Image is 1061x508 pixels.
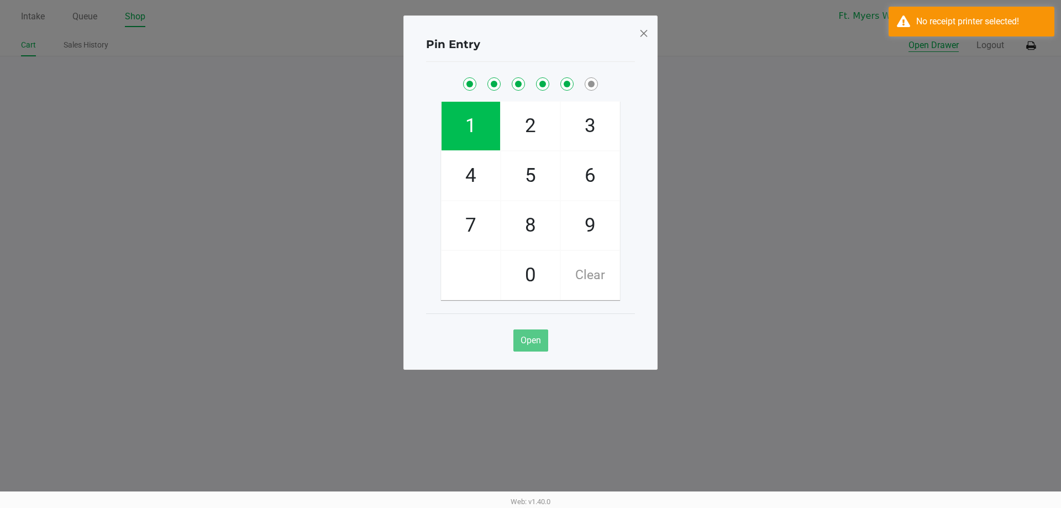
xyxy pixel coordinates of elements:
[501,151,560,200] span: 5
[561,151,619,200] span: 6
[561,201,619,250] span: 9
[501,102,560,150] span: 2
[916,15,1046,28] div: No receipt printer selected!
[511,497,550,506] span: Web: v1.40.0
[442,102,500,150] span: 1
[561,251,619,300] span: Clear
[501,201,560,250] span: 8
[426,36,480,53] h4: Pin Entry
[561,102,619,150] span: 3
[501,251,560,300] span: 0
[442,201,500,250] span: 7
[442,151,500,200] span: 4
